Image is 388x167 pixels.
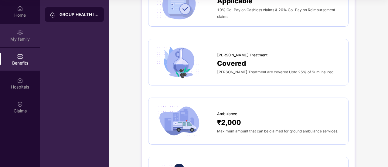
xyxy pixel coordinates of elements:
[217,70,334,74] span: [PERSON_NAME] Treatment are covered Upto 25% of Sum Insured.
[217,129,338,133] span: Maximum amount that can be claimed for ground ambulance services.
[217,58,246,68] span: Covered
[17,77,23,83] img: svg+xml;base64,PHN2ZyBpZD0iSG9zcGl0YWxzIiB4bWxucz0iaHR0cDovL3d3dy53My5vcmcvMjAwMC9zdmciIHdpZHRoPS...
[17,53,23,59] img: svg+xml;base64,PHN2ZyBpZD0iQmVuZWZpdHMiIHhtbG5zPSJodHRwOi8vd3d3LnczLm9yZy8yMDAwL3N2ZyIgd2lkdGg9Ij...
[60,12,99,18] div: GROUP HEALTH INSURANCE
[217,117,241,128] span: ₹2,000
[50,12,56,18] img: svg+xml;base64,PHN2ZyB3aWR0aD0iMjAiIGhlaWdodD0iMjAiIHZpZXdCb3g9IjAgMCAyMCAyMCIgZmlsbD0ibm9uZSIgeG...
[217,52,267,58] span: [PERSON_NAME] Treatment
[17,101,23,107] img: svg+xml;base64,PHN2ZyBpZD0iQ2xhaW0iIHhtbG5zPSJodHRwOi8vd3d3LnczLm9yZy8yMDAwL3N2ZyIgd2lkdGg9IjIwIi...
[217,8,335,19] span: 10% Co-Pay on Cashless claims & 20% Co-Pay on Reimbursement claims
[155,45,204,79] img: icon
[17,5,23,12] img: svg+xml;base64,PHN2ZyBpZD0iSG9tZSIgeG1sbnM9Imh0dHA6Ly93d3cudzMub3JnLzIwMDAvc3ZnIiB3aWR0aD0iMjAiIG...
[155,104,204,138] img: icon
[17,29,23,35] img: svg+xml;base64,PHN2ZyB3aWR0aD0iMjAiIGhlaWdodD0iMjAiIHZpZXdCb3g9IjAgMCAyMCAyMCIgZmlsbD0ibm9uZSIgeG...
[217,111,237,117] span: Ambulance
